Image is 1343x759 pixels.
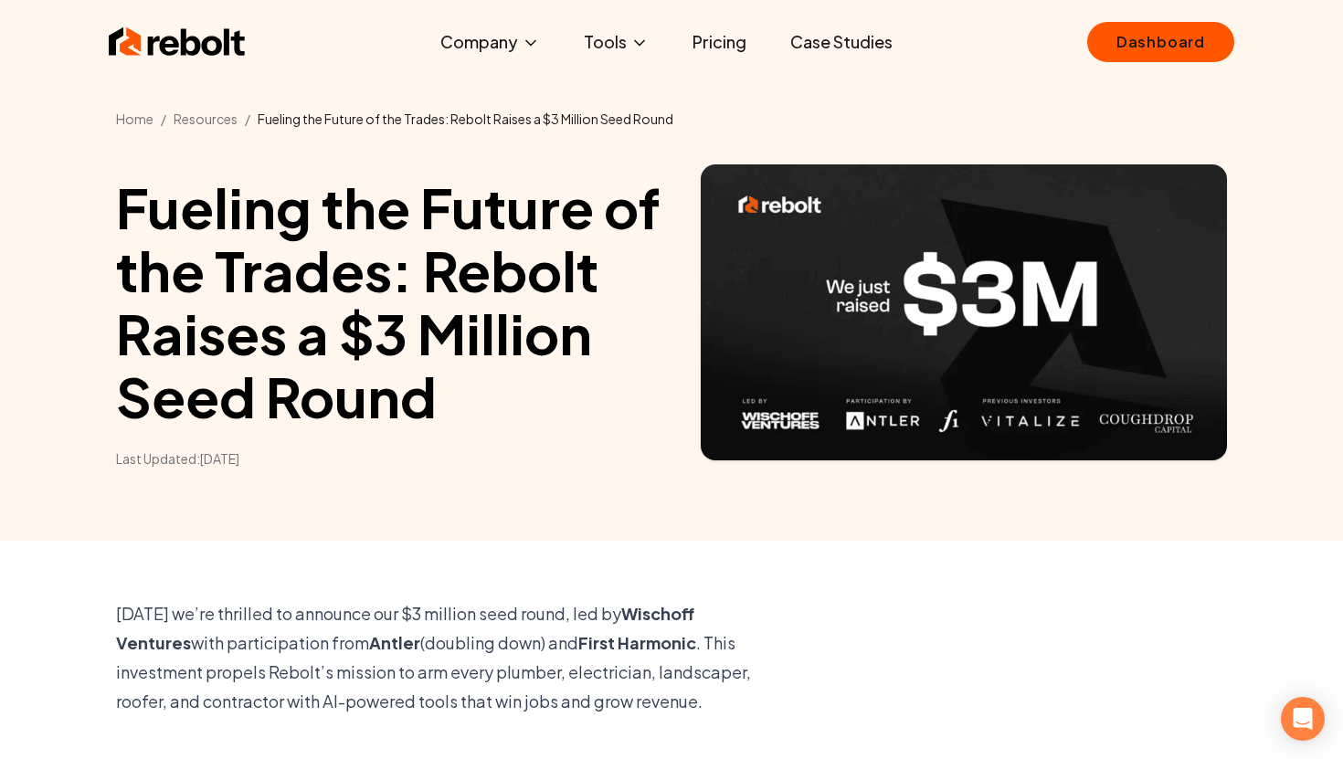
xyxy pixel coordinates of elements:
[116,110,1227,128] nav: Breadcrumb
[1281,697,1325,741] div: Open Intercom Messenger
[578,632,696,653] b: First Harmonic
[245,110,250,128] li: /
[174,111,238,127] a: Resources
[701,164,1227,460] img: Article hero image
[678,24,761,60] a: Pricing
[116,175,671,427] h1: Fueling the Future of the Trades: Rebolt Raises a $3 Million Seed Round
[369,632,420,653] b: Antler
[258,110,673,128] li: Fueling the Future of the Trades: Rebolt Raises a $3 Million Seed Round
[116,599,789,716] p: [DATE] we’re thrilled to announce our $3 million seed round, led by with participation from (doub...
[116,449,671,468] time: Last Updated: [DATE]
[116,111,153,127] a: Home
[776,24,907,60] a: Case Studies
[161,110,166,128] li: /
[109,24,246,60] img: Rebolt Logo
[426,24,555,60] button: Company
[569,24,663,60] button: Tools
[1087,22,1234,62] a: Dashboard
